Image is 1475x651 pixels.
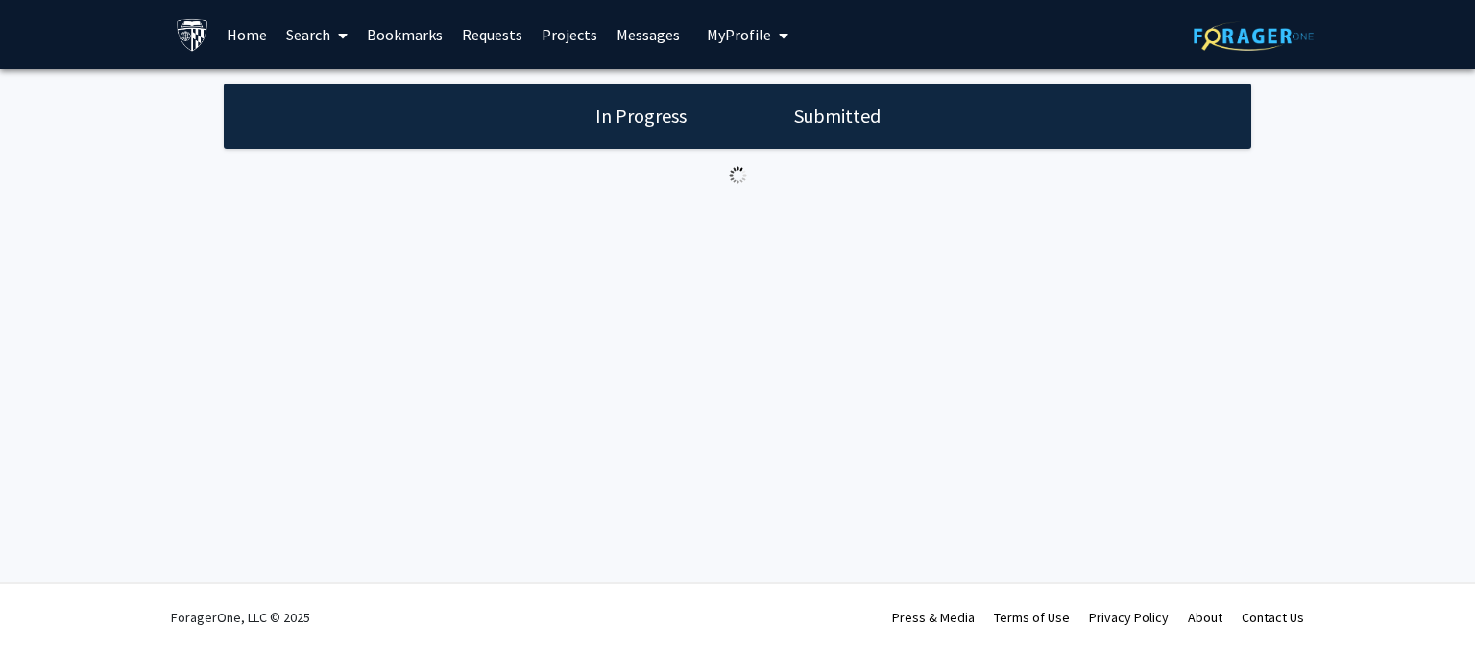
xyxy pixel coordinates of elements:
img: Johns Hopkins University Logo [176,18,209,52]
span: My Profile [707,25,771,44]
a: About [1188,609,1222,626]
a: Requests [452,1,532,68]
a: Home [217,1,277,68]
h1: Submitted [788,103,886,130]
iframe: Chat [14,565,82,637]
img: ForagerOne Logo [1194,21,1314,51]
a: Projects [532,1,607,68]
a: Terms of Use [994,609,1070,626]
a: Search [277,1,357,68]
div: ForagerOne, LLC © 2025 [171,584,310,651]
a: Messages [607,1,689,68]
img: Loading [721,158,755,192]
a: Contact Us [1242,609,1304,626]
a: Press & Media [892,609,975,626]
a: Bookmarks [357,1,452,68]
h1: In Progress [590,103,692,130]
a: Privacy Policy [1089,609,1169,626]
